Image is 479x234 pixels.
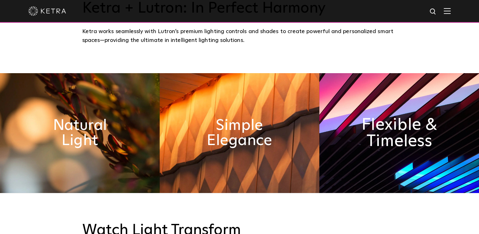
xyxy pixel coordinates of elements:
img: simple_elegance [160,73,319,193]
img: search icon [429,8,437,16]
img: ketra-logo-2019-white [28,6,66,16]
h2: Simple Elegance [200,118,280,148]
img: Hamburger%20Nav.svg [444,8,451,14]
div: Ketra works seamlessly with Lutron’s premium lighting controls and shades to create powerful and ... [82,27,397,45]
h2: Flexible & Timeless [356,117,442,150]
h2: Natural Light [40,118,120,148]
img: flexible_timeless_ketra [319,73,479,193]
